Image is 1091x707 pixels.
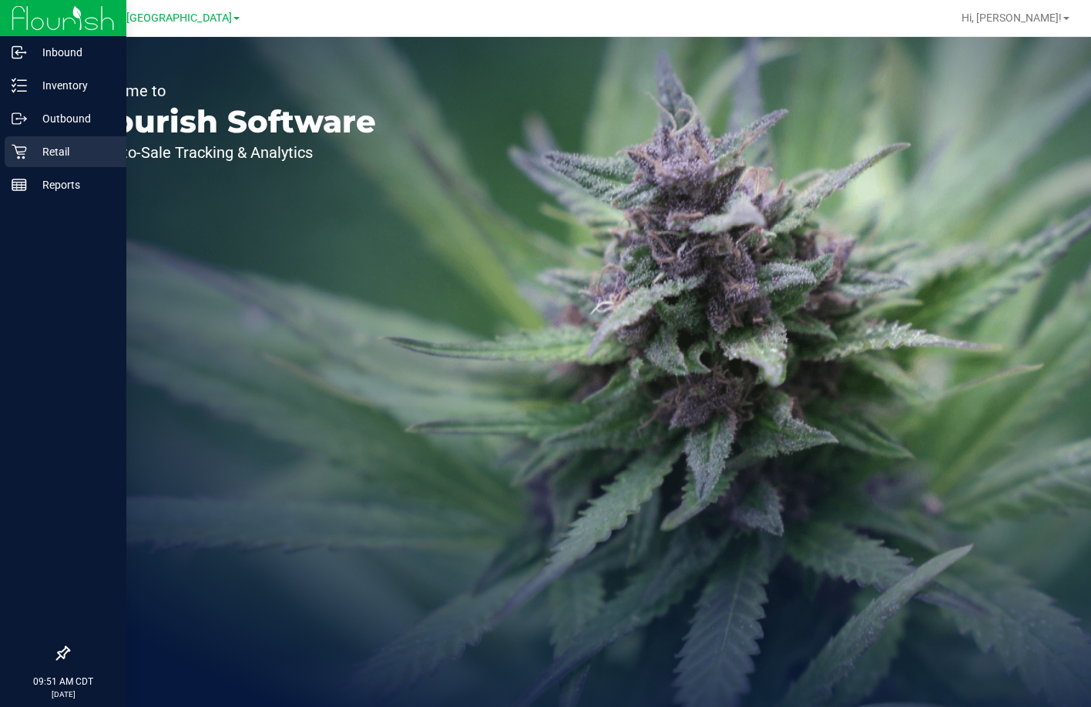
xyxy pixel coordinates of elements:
inline-svg: Outbound [12,111,27,126]
inline-svg: Retail [12,144,27,159]
inline-svg: Inventory [12,78,27,93]
p: Welcome to [83,83,376,99]
p: [DATE] [7,689,119,700]
p: Inbound [27,43,119,62]
span: Hi, [PERSON_NAME]! [962,12,1062,24]
p: 09:51 AM CDT [7,675,119,689]
p: Retail [27,142,119,161]
p: Reports [27,176,119,194]
span: TX Austin [GEOGRAPHIC_DATA] [75,12,232,25]
p: Flourish Software [83,106,376,137]
inline-svg: Reports [12,177,27,193]
p: Inventory [27,76,119,95]
p: Seed-to-Sale Tracking & Analytics [83,145,376,160]
p: Outbound [27,109,119,128]
inline-svg: Inbound [12,45,27,60]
